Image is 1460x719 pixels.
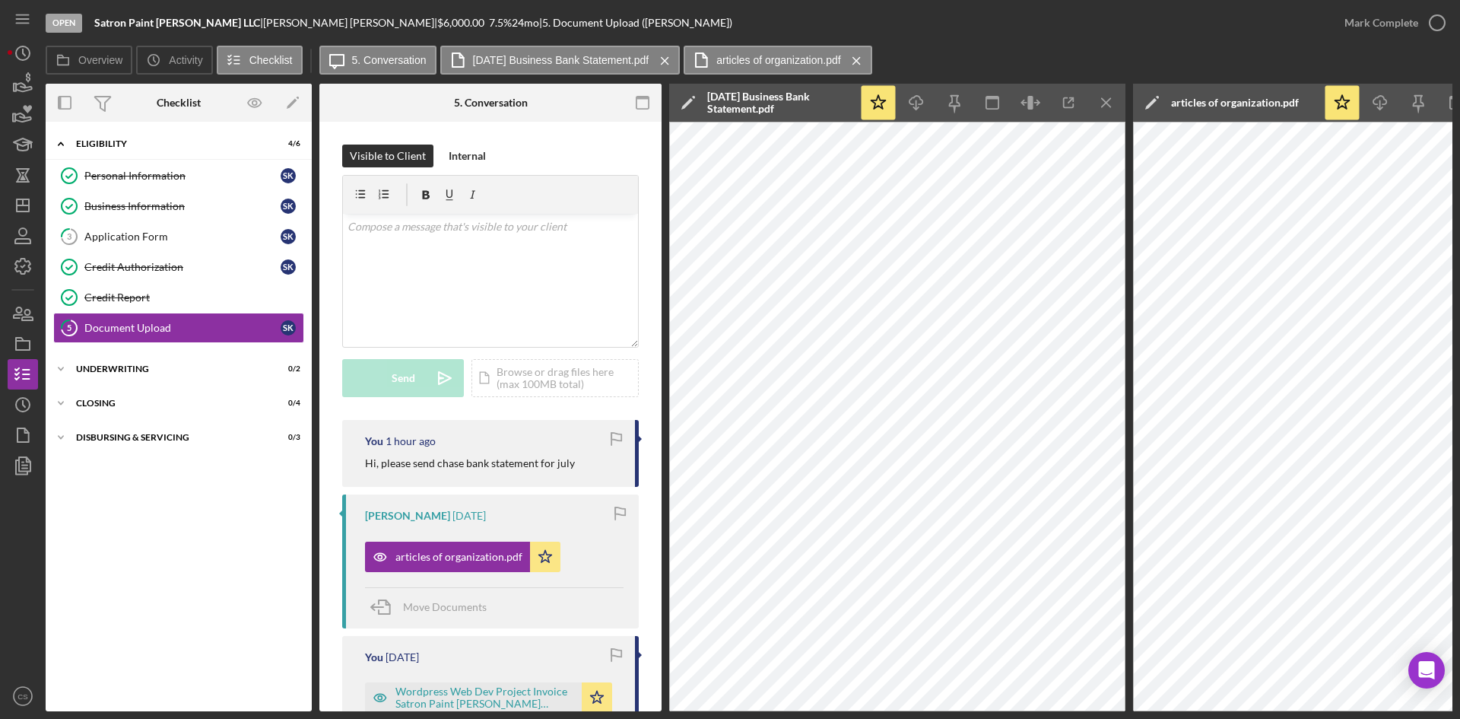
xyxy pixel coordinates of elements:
[1344,8,1418,38] div: Mark Complete
[403,600,487,613] span: Move Documents
[78,54,122,66] label: Overview
[273,433,300,442] div: 0 / 3
[489,17,512,29] div: 7.5 %
[273,364,300,374] div: 0 / 2
[1408,652,1445,689] div: Open Intercom Messenger
[53,161,304,191] a: Personal Informationsk
[386,435,436,447] time: 2025-08-14 18:42
[17,692,27,701] text: CS
[281,229,296,244] div: s k
[392,359,415,397] div: Send
[454,97,528,109] div: 5. Conversation
[342,145,433,167] button: Visible to Client
[437,17,489,29] div: $6,000.00
[53,191,304,221] a: Business Informationsk
[46,46,132,75] button: Overview
[263,17,437,29] div: [PERSON_NAME] [PERSON_NAME] |
[684,46,871,75] button: articles of organization.pdf
[53,313,304,343] a: 5Document Uploadsk
[76,139,262,148] div: Eligibility
[136,46,212,75] button: Activity
[352,54,427,66] label: 5. Conversation
[441,145,494,167] button: Internal
[84,322,281,334] div: Document Upload
[67,231,71,241] tspan: 3
[440,46,681,75] button: [DATE] Business Bank Statement.pdf
[84,231,281,243] div: Application Form
[449,145,486,167] div: Internal
[365,682,612,713] button: Wordpress Web Dev Project Invoice Satron Paint [PERSON_NAME] LLC.pdf
[365,651,383,663] div: You
[169,54,202,66] label: Activity
[76,399,262,408] div: Closing
[281,199,296,214] div: s k
[365,510,450,522] div: [PERSON_NAME]
[539,17,732,29] div: | 5. Document Upload ([PERSON_NAME])
[1329,8,1452,38] button: Mark Complete
[395,686,574,710] div: Wordpress Web Dev Project Invoice Satron Paint [PERSON_NAME] LLC.pdf
[342,359,464,397] button: Send
[365,455,575,472] p: Hi, please send chase bank statement for july
[365,588,502,626] button: Move Documents
[67,323,71,332] tspan: 5
[53,252,304,282] a: Credit Authorizationsk
[281,259,296,275] div: s k
[84,170,281,182] div: Personal Information
[512,17,539,29] div: 24 mo
[249,54,293,66] label: Checklist
[319,46,436,75] button: 5. Conversation
[84,291,303,304] div: Credit Report
[473,54,649,66] label: [DATE] Business Bank Statement.pdf
[365,542,560,572] button: articles of organization.pdf
[452,510,486,522] time: 2025-08-05 20:46
[8,681,38,711] button: CS
[157,97,201,109] div: Checklist
[281,168,296,183] div: s k
[53,221,304,252] a: 3Application Formsk
[1171,97,1299,109] div: articles of organization.pdf
[707,91,852,115] div: [DATE] Business Bank Statement.pdf
[84,200,281,212] div: Business Information
[350,145,426,167] div: Visible to Client
[395,551,522,563] div: articles of organization.pdf
[53,282,304,313] a: Credit Report
[84,261,281,273] div: Credit Authorization
[46,14,82,33] div: Open
[76,364,262,374] div: Underwriting
[716,54,840,66] label: articles of organization.pdf
[94,16,260,29] b: Satron Paint [PERSON_NAME] LLC
[273,399,300,408] div: 0 / 4
[273,139,300,148] div: 4 / 6
[217,46,303,75] button: Checklist
[386,651,419,663] time: 2025-08-05 20:41
[365,435,383,447] div: You
[281,320,296,336] div: s k
[94,17,263,29] div: |
[76,433,262,442] div: Disbursing & Servicing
